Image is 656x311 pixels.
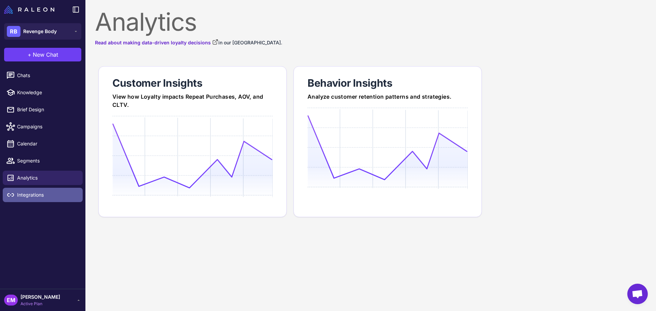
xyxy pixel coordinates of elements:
span: Campaigns [17,123,77,130]
div: EM [4,295,18,306]
a: Read about making data-driven loyalty decisions [95,39,218,46]
span: Active Plan [20,301,60,307]
div: Analytics [95,10,646,34]
span: [PERSON_NAME] [20,293,60,301]
a: Knowledge [3,85,83,100]
span: Segments [17,157,77,165]
span: Revenge Body [23,28,57,35]
img: Raleon Logo [4,5,54,14]
div: View how Loyalty impacts Repeat Purchases, AOV, and CLTV. [112,93,273,109]
span: Brief Design [17,106,77,113]
span: Calendar [17,140,77,147]
span: Chats [17,72,77,79]
a: Brief Design [3,102,83,117]
div: Analyze customer retention patterns and strategies. [307,93,468,101]
a: Segments [3,154,83,168]
a: Behavior InsightsAnalyze customer retention patterns and strategies. [293,66,482,217]
a: Customer InsightsView how Loyalty impacts Repeat Purchases, AOV, and CLTV. [98,66,287,217]
a: Analytics [3,171,83,185]
a: Integrations [3,188,83,202]
div: RB [7,26,20,37]
span: in our [GEOGRAPHIC_DATA]. [218,40,282,45]
a: Chat abierto [627,284,648,304]
span: + [28,51,31,59]
button: +New Chat [4,48,81,61]
div: Behavior Insights [307,76,468,90]
button: RBRevenge Body [4,23,81,40]
div: Customer Insights [112,76,273,90]
a: Campaigns [3,119,83,134]
span: Knowledge [17,89,77,96]
a: Raleon Logo [4,5,57,14]
a: Chats [3,68,83,83]
span: New Chat [33,51,58,59]
span: Integrations [17,191,77,199]
span: Analytics [17,174,77,182]
a: Calendar [3,137,83,151]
